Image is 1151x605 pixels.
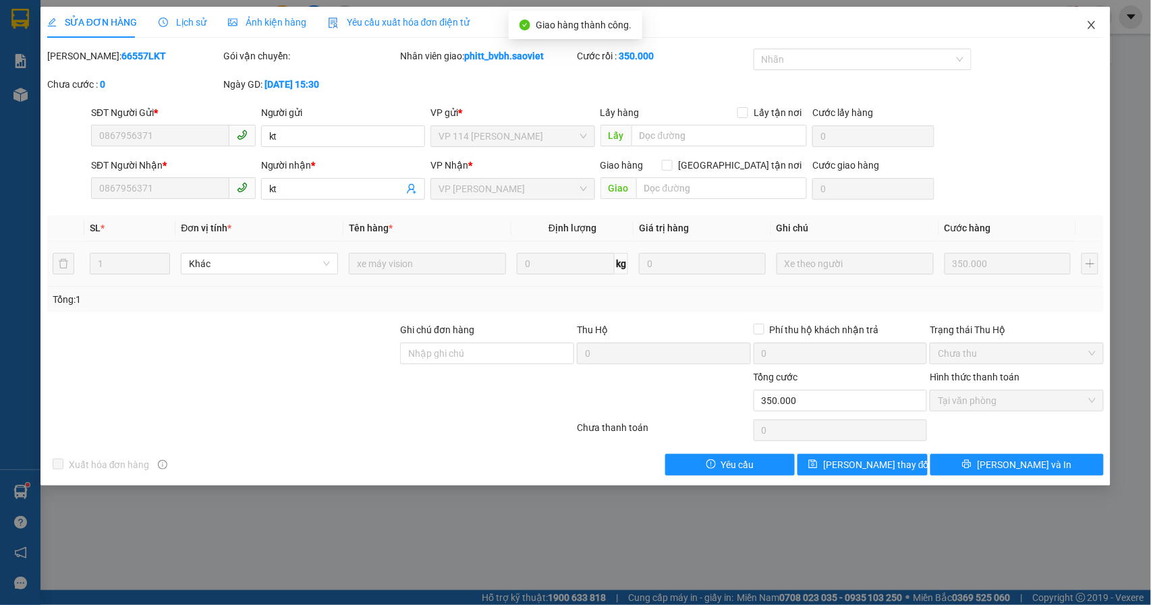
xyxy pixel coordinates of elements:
button: Close [1073,7,1111,45]
b: 0 [100,79,105,90]
div: Chưa cước : [47,77,221,92]
span: save [808,459,818,470]
span: VP Nhận [430,160,468,171]
div: VP gửi [430,105,595,120]
span: Khác [189,254,330,274]
label: Cước lấy hàng [812,107,873,118]
span: Lịch sử [159,17,206,28]
div: Tổng: 1 [53,292,445,307]
span: [GEOGRAPHIC_DATA] tận nơi [673,158,807,173]
span: Lấy tận nơi [748,105,807,120]
b: [DOMAIN_NAME] [180,11,326,33]
span: VP 114 Trần Nhật Duật [439,126,587,146]
b: 66557LKT [121,51,166,61]
span: Giao hàng thành công. [536,20,631,30]
span: Chưa thu [938,343,1096,364]
button: exclamation-circleYêu cầu [665,454,795,476]
div: Nhân viên giao: [400,49,574,63]
div: Gói vận chuyển: [223,49,397,63]
div: [PERSON_NAME]: [47,49,221,63]
div: SĐT Người Gửi [91,105,256,120]
h2: LYL211LL [7,78,109,100]
img: logo.jpg [7,11,75,78]
span: phone [237,182,248,193]
span: Giá trị hàng [639,223,689,233]
span: Cước hàng [945,223,991,233]
div: Trạng thái Thu Hộ [930,322,1104,337]
span: edit [47,18,57,27]
span: SL [90,223,101,233]
label: Hình thức thanh toán [930,372,1019,382]
div: Cước rồi : [577,49,751,63]
button: printer[PERSON_NAME] và In [930,454,1104,476]
input: Cước giao hàng [812,178,934,200]
span: VP Bảo Hà [439,179,587,199]
div: Chưa thanh toán [575,420,752,444]
input: 0 [945,253,1071,275]
span: user-add [406,183,417,194]
span: picture [228,18,237,27]
span: Giao [600,177,636,199]
label: Ghi chú đơn hàng [400,324,474,335]
span: Yêu cầu xuất hóa đơn điện tử [328,17,470,28]
span: [PERSON_NAME] và In [977,457,1071,472]
span: clock-circle [159,18,168,27]
span: Ảnh kiện hàng [228,17,306,28]
div: Ngày GD: [223,77,397,92]
span: exclamation-circle [706,459,716,470]
div: Người gửi [261,105,426,120]
span: Lấy [600,125,631,146]
img: icon [328,18,339,28]
input: Dọc đường [631,125,807,146]
button: plus [1082,253,1098,275]
span: Giao hàng [600,160,644,171]
span: Xuất hóa đơn hàng [63,457,155,472]
input: Cước lấy hàng [812,125,934,147]
div: Người nhận [261,158,426,173]
span: check-circle [520,20,530,30]
b: [DATE] 15:30 [264,79,319,90]
span: Tại văn phòng [938,391,1096,411]
span: SỬA ĐƠN HÀNG [47,17,137,28]
button: save[PERSON_NAME] thay đổi [797,454,927,476]
span: kg [615,253,628,275]
b: phitt_bvbh.saoviet [464,51,544,61]
span: [PERSON_NAME] thay đổi [823,457,931,472]
th: Ghi chú [771,215,939,241]
button: delete [53,253,74,275]
b: Sao Việt [82,32,165,54]
span: phone [237,129,248,140]
input: VD: Bàn, Ghế [349,253,506,275]
span: Yêu cầu [721,457,754,472]
input: Ghi Chú [777,253,934,275]
span: Tổng cước [754,372,798,382]
label: Cước giao hàng [812,160,879,171]
input: 0 [639,253,766,275]
input: Ghi chú đơn hàng [400,343,574,364]
div: SĐT Người Nhận [91,158,256,173]
span: info-circle [158,460,167,469]
span: Thu Hộ [577,324,608,335]
span: close [1086,20,1097,30]
span: printer [962,459,972,470]
span: Lấy hàng [600,107,640,118]
b: 350.000 [619,51,654,61]
span: Đơn vị tính [181,223,231,233]
span: Định lượng [549,223,596,233]
span: Tên hàng [349,223,393,233]
span: Phí thu hộ khách nhận trả [764,322,885,337]
input: Dọc đường [636,177,807,199]
h2: VP Nhận: VP Nhận 779 Giải Phóng [71,78,326,206]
